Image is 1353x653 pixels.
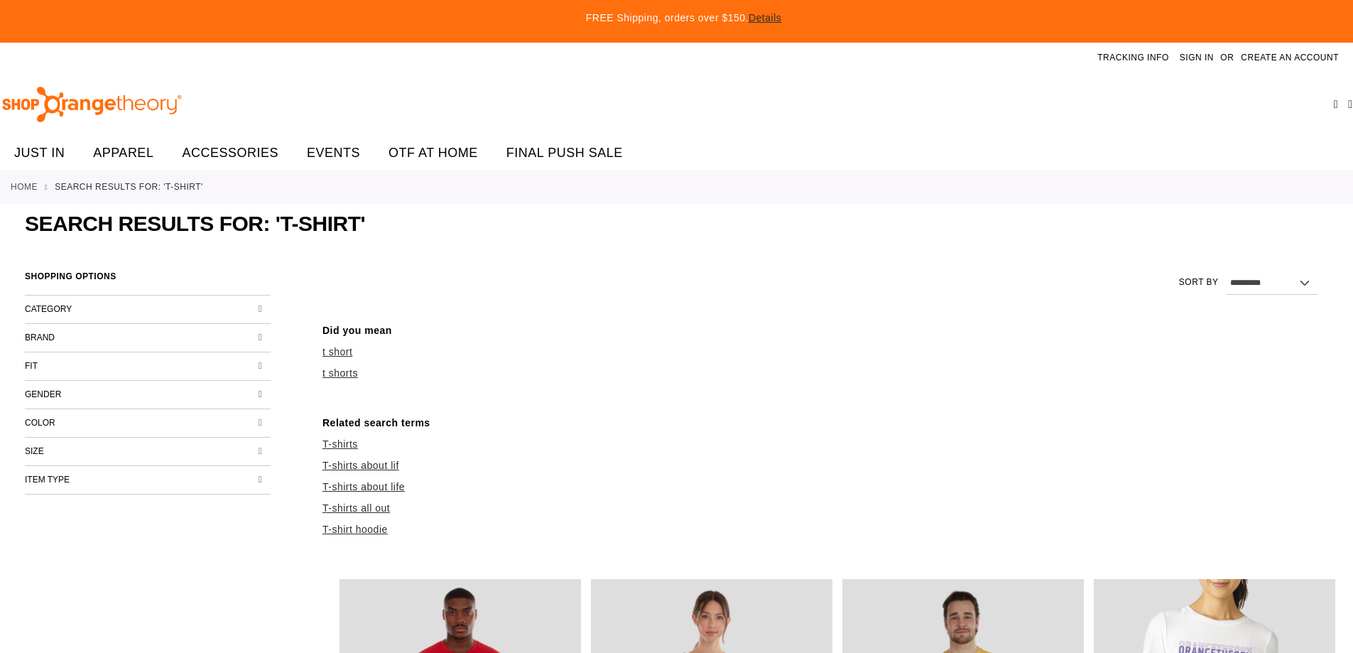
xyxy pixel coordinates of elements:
div: Fit [25,352,271,381]
span: ACCESSORIES [182,137,278,169]
div: Size [25,438,271,466]
a: Sign In [1180,52,1214,64]
a: APPAREL [79,137,168,170]
a: Home [11,180,38,193]
span: Gender [25,389,61,399]
span: OTF AT HOME [388,137,478,169]
a: FINAL PUSH SALE [492,137,637,170]
span: FINAL PUSH SALE [506,137,623,169]
div: Category [25,296,271,324]
a: T-shirts about life [322,481,405,492]
dt: Related search terms [322,416,1328,430]
span: Brand [25,333,55,342]
div: Item Type [25,466,271,495]
div: Color [25,409,271,438]
strong: Shopping Options [25,265,271,296]
span: APPAREL [93,137,153,169]
span: Category [25,304,72,314]
a: t shorts [322,367,358,379]
span: Fit [25,361,38,371]
a: T-shirts about lif [322,460,399,471]
a: ACCESSORIES [168,137,293,170]
span: Item Type [25,475,70,485]
a: Create an Account [1241,52,1339,64]
a: EVENTS [293,137,374,170]
strong: Search results for: 't-shirt' [55,180,203,193]
a: T-shirts all out [322,502,390,514]
div: Gender [25,381,271,409]
a: T-shirts [322,438,358,450]
span: Size [25,446,44,456]
a: T-shirt hoodie [322,524,388,535]
span: Search results for: 't-shirt' [25,212,365,235]
a: Tracking Info [1097,52,1169,64]
div: Brand [25,324,271,352]
a: t short [322,346,352,357]
p: FREE Shipping, orders over $150. [258,11,1110,25]
label: Sort By [1179,276,1219,288]
a: OTF AT HOME [374,137,492,170]
span: EVENTS [307,137,360,169]
span: JUST IN [14,137,65,169]
span: Color [25,418,55,428]
dt: Did you mean [322,323,1328,338]
a: Details [749,12,781,23]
